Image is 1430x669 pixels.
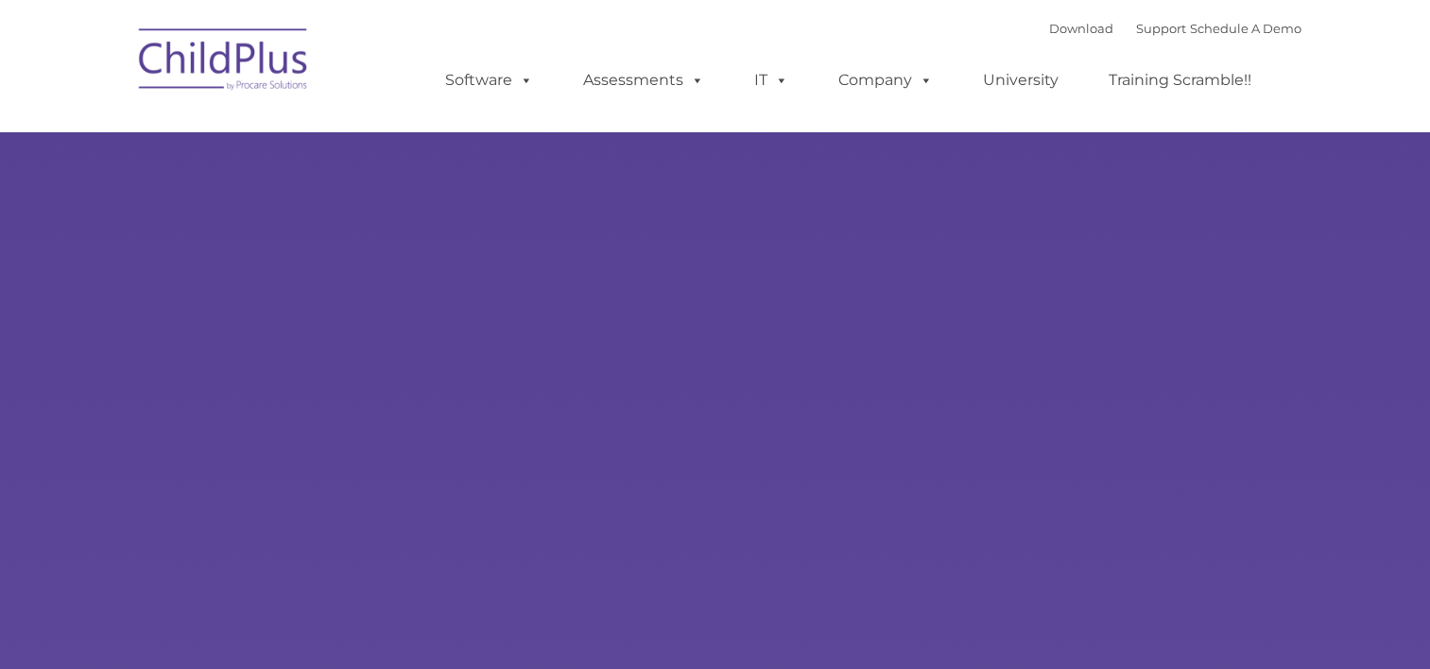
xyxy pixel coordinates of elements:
[564,61,723,99] a: Assessments
[129,15,319,110] img: ChildPlus by Procare Solutions
[1190,21,1301,36] a: Schedule A Demo
[964,61,1077,99] a: University
[1049,21,1301,36] font: |
[819,61,952,99] a: Company
[1136,21,1186,36] a: Support
[426,61,552,99] a: Software
[1090,61,1270,99] a: Training Scramble!!
[735,61,807,99] a: IT
[1049,21,1113,36] a: Download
